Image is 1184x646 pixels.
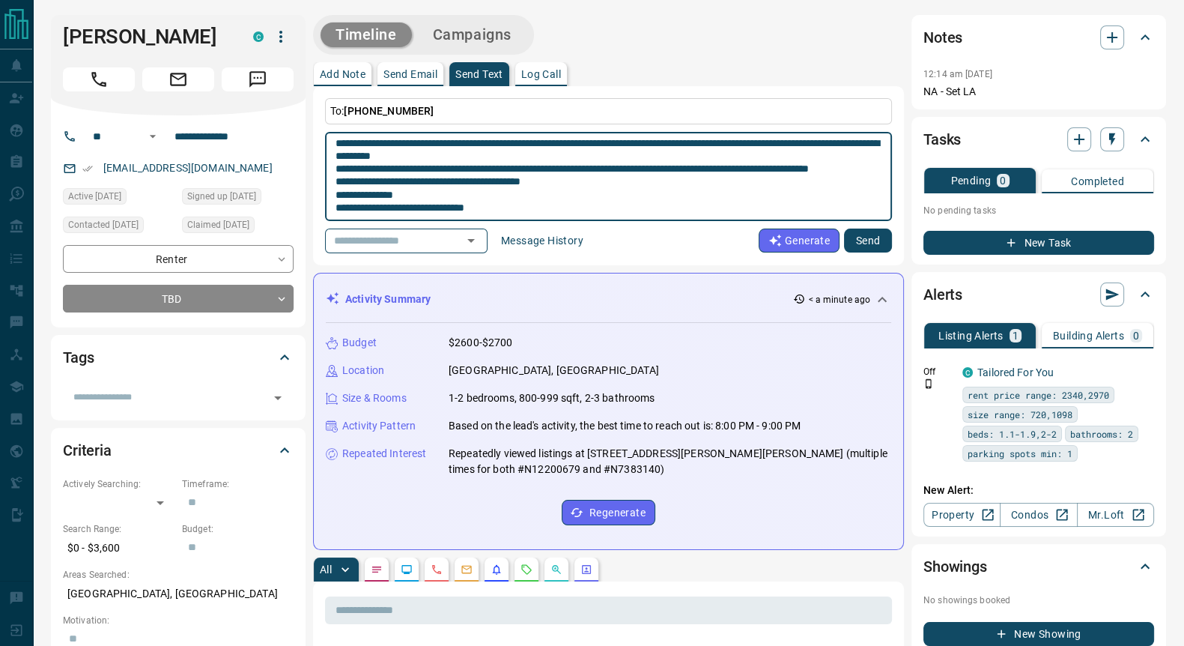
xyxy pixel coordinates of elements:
p: Off [923,365,953,378]
h2: Tags [63,345,94,369]
div: Tasks [923,121,1154,157]
svg: Email Verified [82,163,93,174]
svg: Calls [431,564,443,576]
p: $0 - $3,600 [63,536,174,561]
div: Notes [923,19,1154,55]
p: Size & Rooms [342,390,407,406]
button: Timeline [321,22,412,47]
button: Campaigns [418,22,526,47]
div: Criteria [63,432,294,468]
a: Tailored For You [977,366,1054,378]
h2: Showings [923,555,987,579]
span: Signed up [DATE] [187,189,256,204]
p: 12:14 am [DATE] [923,69,992,79]
p: Repeated Interest [342,446,426,462]
p: NA - Set LA [923,84,1154,100]
div: Renter [63,245,294,273]
button: Send [844,229,892,253]
p: < a minute ago [808,293,870,307]
p: 1 [1013,330,1018,341]
p: Pending [950,175,991,186]
div: condos.ca [962,367,973,378]
span: Call [63,67,135,91]
button: Open [267,387,288,408]
button: Open [461,230,482,251]
p: To: [325,98,892,124]
button: New Task [923,231,1154,255]
svg: Notes [371,564,383,576]
div: TBD [63,285,294,313]
p: Activity Summary [345,292,431,307]
svg: Emails [461,564,473,576]
svg: Agent Actions [580,564,592,576]
a: Mr.Loft [1077,503,1154,527]
a: Condos [1000,503,1077,527]
span: beds: 1.1-1.9,2-2 [968,426,1057,441]
p: Listing Alerts [938,330,1004,341]
span: rent price range: 2340,2970 [968,387,1109,402]
span: Contacted [DATE] [68,217,139,232]
p: Repeatedly viewed listings at [STREET_ADDRESS][PERSON_NAME][PERSON_NAME] (multiple times for both... [449,446,891,477]
svg: Push Notification Only [923,378,934,389]
svg: Listing Alerts [491,564,503,576]
div: Fri Jun 13 2025 [182,217,294,238]
span: Email [142,67,214,91]
p: 0 [1000,175,1006,186]
div: Showings [923,549,1154,585]
p: 0 [1133,330,1139,341]
p: Based on the lead's activity, the best time to reach out is: 8:00 PM - 9:00 PM [449,418,801,434]
span: [PHONE_NUMBER] [344,105,434,117]
span: bathrooms: 2 [1070,426,1133,441]
p: [GEOGRAPHIC_DATA], [GEOGRAPHIC_DATA] [449,363,659,378]
svg: Lead Browsing Activity [401,564,413,576]
svg: Requests [520,564,532,576]
p: All [320,564,332,575]
p: 1-2 bedrooms, 800-999 sqft, 2-3 bathrooms [449,390,655,406]
span: size range: 720,1098 [968,407,1072,422]
h2: Alerts [923,283,962,307]
button: Regenerate [562,500,655,525]
div: Activity Summary< a minute ago [326,286,891,313]
p: Location [342,363,384,378]
span: Message [222,67,294,91]
p: Budget [342,335,377,351]
p: Send Text [455,69,503,79]
h2: Notes [923,25,962,49]
p: Budget: [182,522,294,536]
p: Timeframe: [182,477,294,491]
p: Actively Searching: [63,477,174,491]
svg: Opportunities [550,564,562,576]
span: Active [DATE] [68,189,121,204]
p: Building Alerts [1053,330,1124,341]
p: Send Email [383,69,437,79]
p: $2600-$2700 [449,335,512,351]
p: No showings booked [923,594,1154,607]
p: Log Call [521,69,561,79]
h2: Criteria [63,438,112,462]
span: Claimed [DATE] [187,217,249,232]
div: Tags [63,339,294,375]
div: Wed Apr 03 2024 [182,188,294,209]
p: Completed [1071,176,1124,187]
div: condos.ca [253,31,264,42]
p: Areas Searched: [63,568,294,582]
p: Add Note [320,69,365,79]
a: [EMAIL_ADDRESS][DOMAIN_NAME] [103,162,273,174]
p: Search Range: [63,522,174,536]
button: Open [144,127,162,145]
p: Activity Pattern [342,418,416,434]
h2: Tasks [923,127,961,151]
button: Generate [759,229,840,253]
div: Tue Jun 17 2025 [63,188,174,209]
p: Motivation: [63,614,294,627]
span: parking spots min: 1 [968,446,1072,461]
div: Fri Jun 13 2025 [63,217,174,238]
div: Alerts [923,277,1154,313]
a: Property [923,503,1001,527]
p: New Alert: [923,483,1154,498]
button: New Showing [923,622,1154,646]
p: No pending tasks [923,199,1154,222]
button: Message History [492,229,592,253]
h1: [PERSON_NAME] [63,25,231,49]
p: [GEOGRAPHIC_DATA], [GEOGRAPHIC_DATA] [63,582,294,606]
